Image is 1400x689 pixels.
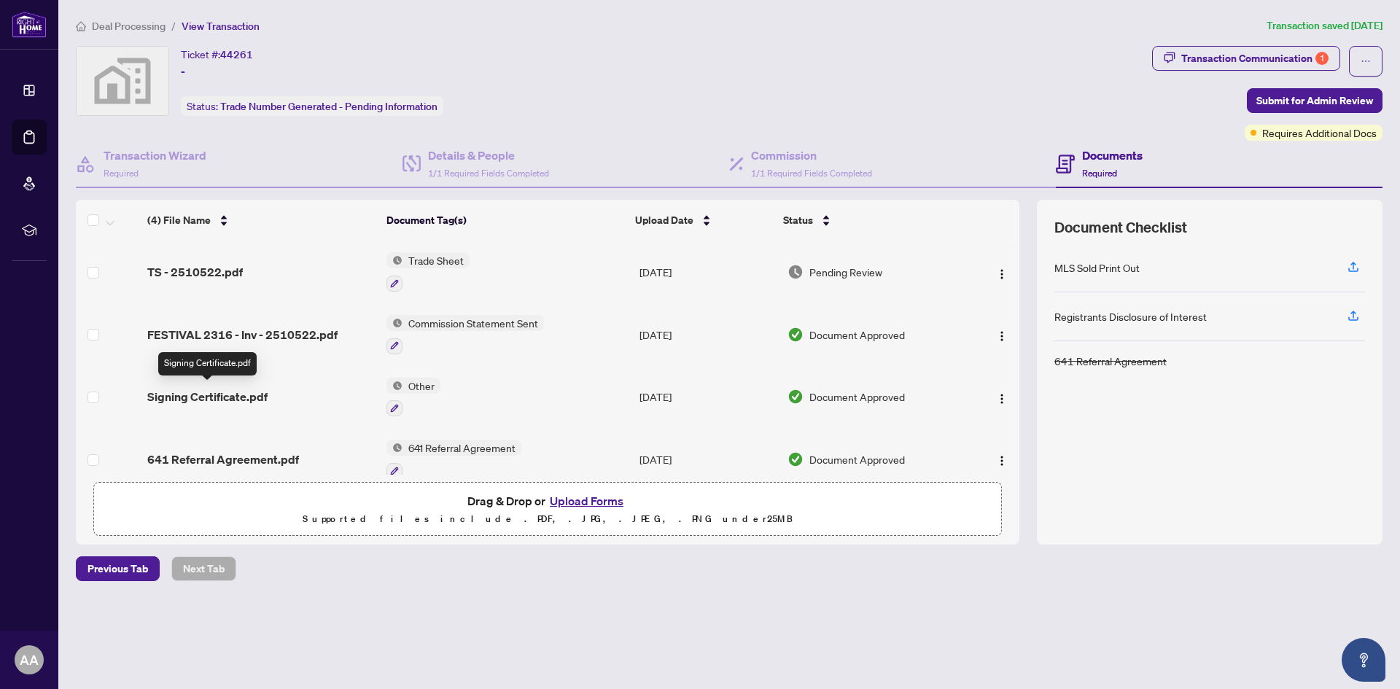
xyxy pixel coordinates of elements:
[1247,88,1382,113] button: Submit for Admin Review
[751,147,872,164] h4: Commission
[386,252,402,268] img: Status Icon
[629,200,777,241] th: Upload Date
[783,212,813,228] span: Status
[1054,217,1187,238] span: Document Checklist
[220,100,437,113] span: Trade Number Generated - Pending Information
[1054,260,1140,276] div: MLS Sold Print Out
[12,11,47,38] img: logo
[1181,47,1329,70] div: Transaction Communication
[996,455,1008,467] img: Logo
[777,200,962,241] th: Status
[1054,353,1167,369] div: 641 Referral Agreement
[171,556,236,581] button: Next Tab
[1082,168,1117,179] span: Required
[809,327,905,343] span: Document Approved
[809,264,882,280] span: Pending Review
[147,326,338,343] span: FESTIVAL 2316 - Inv - 2510522.pdf
[181,63,185,80] span: -
[77,47,168,115] img: svg%3e
[147,388,268,405] span: Signing Certificate.pdf
[787,389,804,405] img: Document Status
[402,378,440,394] span: Other
[386,378,402,394] img: Status Icon
[990,448,1014,471] button: Logo
[634,303,782,366] td: [DATE]
[103,510,992,528] p: Supported files include .PDF, .JPG, .JPEG, .PNG under 25 MB
[87,557,148,580] span: Previous Tab
[76,556,160,581] button: Previous Tab
[147,263,243,281] span: TS - 2510522.pdf
[386,440,521,479] button: Status Icon641 Referral Agreement
[635,212,693,228] span: Upload Date
[386,315,402,331] img: Status Icon
[386,440,402,456] img: Status Icon
[545,491,628,510] button: Upload Forms
[751,168,872,179] span: 1/1 Required Fields Completed
[182,20,260,33] span: View Transaction
[220,48,253,61] span: 44261
[1267,17,1382,34] article: Transaction saved [DATE]
[92,20,166,33] span: Deal Processing
[104,147,206,164] h4: Transaction Wizard
[467,491,628,510] span: Drag & Drop or
[787,451,804,467] img: Document Status
[147,451,299,468] span: 641 Referral Agreement.pdf
[1361,56,1371,66] span: ellipsis
[1256,89,1373,112] span: Submit for Admin Review
[634,241,782,303] td: [DATE]
[1342,638,1385,682] button: Open asap
[381,200,629,241] th: Document Tag(s)
[1054,308,1207,324] div: Registrants Disclosure of Interest
[990,260,1014,284] button: Logo
[20,650,39,670] span: AA
[181,96,443,116] div: Status:
[1262,125,1377,141] span: Requires Additional Docs
[402,252,470,268] span: Trade Sheet
[787,264,804,280] img: Document Status
[809,451,905,467] span: Document Approved
[787,327,804,343] img: Document Status
[1152,46,1340,71] button: Transaction Communication1
[990,323,1014,346] button: Logo
[634,366,782,429] td: [DATE]
[158,352,257,375] div: Signing Certificate.pdf
[402,440,521,456] span: 641 Referral Agreement
[809,389,905,405] span: Document Approved
[402,315,544,331] span: Commission Statement Sent
[147,212,211,228] span: (4) File Name
[104,168,139,179] span: Required
[94,483,1001,537] span: Drag & Drop orUpload FormsSupported files include .PDF, .JPG, .JPEG, .PNG under25MB
[181,46,253,63] div: Ticket #:
[76,21,86,31] span: home
[996,268,1008,280] img: Logo
[171,17,176,34] li: /
[428,168,549,179] span: 1/1 Required Fields Completed
[386,252,470,292] button: Status IconTrade Sheet
[141,200,381,241] th: (4) File Name
[996,393,1008,405] img: Logo
[990,385,1014,408] button: Logo
[634,428,782,491] td: [DATE]
[386,378,440,417] button: Status IconOther
[1082,147,1143,164] h4: Documents
[1315,52,1329,65] div: 1
[386,315,544,354] button: Status IconCommission Statement Sent
[996,330,1008,342] img: Logo
[428,147,549,164] h4: Details & People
